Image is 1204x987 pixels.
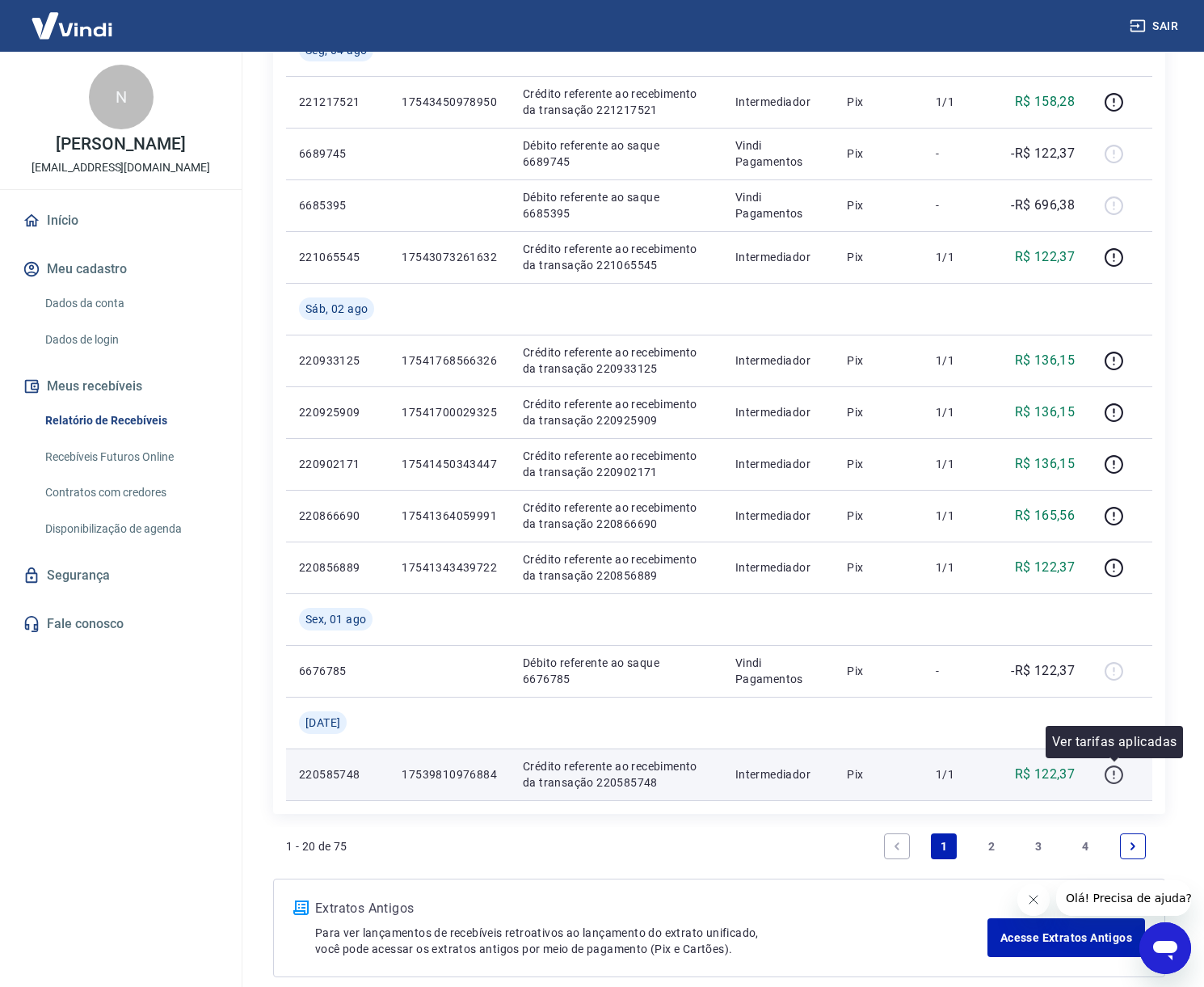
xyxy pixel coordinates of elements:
p: Crédito referente ao recebimento da transação 220585748 [523,758,709,791]
p: 17541768566326 [402,352,497,369]
p: 220585748 [299,766,376,782]
a: Início [19,203,222,238]
p: Crédito referente ao recebimento da transação 220925909 [523,396,709,428]
p: Intermediador [735,456,822,472]
span: [DATE] [305,715,340,731]
button: Sair [1126,11,1185,41]
p: Pix [847,766,910,782]
p: Pix [847,663,910,679]
p: -R$ 122,37 [1011,661,1075,681]
p: Pix [847,249,910,265]
a: Next page [1120,833,1146,859]
p: Crédito referente ao recebimento da transação 221065545 [523,241,709,273]
p: Ver tarifas aplicadas [1052,732,1177,752]
a: Acesse Extratos Antigos [987,918,1145,957]
p: 1/1 [936,559,983,576]
button: Meus recebíveis [19,369,222,404]
img: Vindi [19,1,124,50]
p: Pix [847,456,910,472]
p: R$ 122,37 [1015,765,1076,784]
p: 220866690 [299,508,376,524]
p: 1/1 [936,456,983,472]
p: 17541364059991 [402,508,497,524]
p: Crédito referente ao recebimento da transação 220856889 [523,551,709,584]
p: Pix [847,508,910,524]
p: [PERSON_NAME] [56,136,185,153]
p: 1 - 20 de 75 [286,838,347,854]
p: 17543450978950 [402,94,497,110]
p: 17539810976884 [402,766,497,782]
p: Crédito referente ao recebimento da transação 220902171 [523,448,709,480]
p: Vindi Pagamentos [735,655,822,687]
a: Dados da conta [39,287,222,320]
p: - [936,146,983,162]
div: N [89,65,154,129]
p: Pix [847,404,910,420]
a: Segurança [19,558,222,593]
p: Intermediador [735,404,822,420]
a: Page 3 [1025,833,1051,859]
p: -R$ 122,37 [1011,144,1075,163]
iframe: Button to launch messaging window [1139,922,1191,974]
p: - [936,663,983,679]
a: Relatório de Recebíveis [39,404,222,437]
a: Page 1 is your current page [931,833,957,859]
a: Page 4 [1073,833,1099,859]
p: Intermediador [735,766,822,782]
p: 221065545 [299,249,376,265]
a: Contratos com credores [39,476,222,509]
span: Sex, 01 ago [305,611,366,627]
p: R$ 122,37 [1015,558,1076,577]
p: Vindi Pagamentos [735,189,822,221]
p: Pix [847,352,910,369]
p: [EMAIL_ADDRESS][DOMAIN_NAME] [32,159,210,176]
a: Previous page [884,833,910,859]
p: Intermediador [735,508,822,524]
p: Pix [847,146,910,162]
a: Dados de login [39,323,222,356]
p: 6676785 [299,663,376,679]
p: Intermediador [735,559,822,576]
p: Pix [847,559,910,576]
p: R$ 158,28 [1015,92,1076,112]
p: Intermediador [735,249,822,265]
p: Crédito referente ao recebimento da transação 221217521 [523,86,709,118]
p: R$ 136,15 [1015,454,1076,474]
p: 221217521 [299,94,376,110]
img: ícone [293,901,309,915]
p: 220902171 [299,456,376,472]
p: 17543073261632 [402,249,497,265]
p: 1/1 [936,352,983,369]
p: - [936,197,983,213]
p: Para ver lançamentos de recebíveis retroativos ao lançamento do extrato unificado, você pode aces... [315,925,987,957]
p: 1/1 [936,766,983,782]
p: Débito referente ao saque 6685395 [523,189,709,221]
p: Débito referente ao saque 6689745 [523,137,709,170]
p: 17541343439722 [402,559,497,576]
p: Extratos Antigos [315,899,987,918]
p: Crédito referente ao recebimento da transação 220866690 [523,500,709,532]
ul: Pagination [878,827,1152,866]
p: Intermediador [735,352,822,369]
p: R$ 122,37 [1015,247,1076,267]
p: 1/1 [936,249,983,265]
p: 17541450343447 [402,456,497,472]
a: Disponibilização de agenda [39,512,222,546]
p: -R$ 696,38 [1011,196,1075,215]
span: Olá! Precisa de ajuda? [10,11,136,24]
a: Recebíveis Futuros Online [39,441,222,474]
p: 1/1 [936,404,983,420]
p: 220925909 [299,404,376,420]
p: R$ 136,15 [1015,403,1076,422]
p: 6685395 [299,197,376,213]
iframe: Close message [1017,884,1050,916]
p: 220856889 [299,559,376,576]
span: Sáb, 02 ago [305,301,368,317]
p: 17541700029325 [402,404,497,420]
iframe: Message from company [1056,880,1191,916]
p: Crédito referente ao recebimento da transação 220933125 [523,344,709,377]
p: 220933125 [299,352,376,369]
a: Page 2 [979,833,1004,859]
button: Meu cadastro [19,251,222,287]
p: 6689745 [299,146,376,162]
